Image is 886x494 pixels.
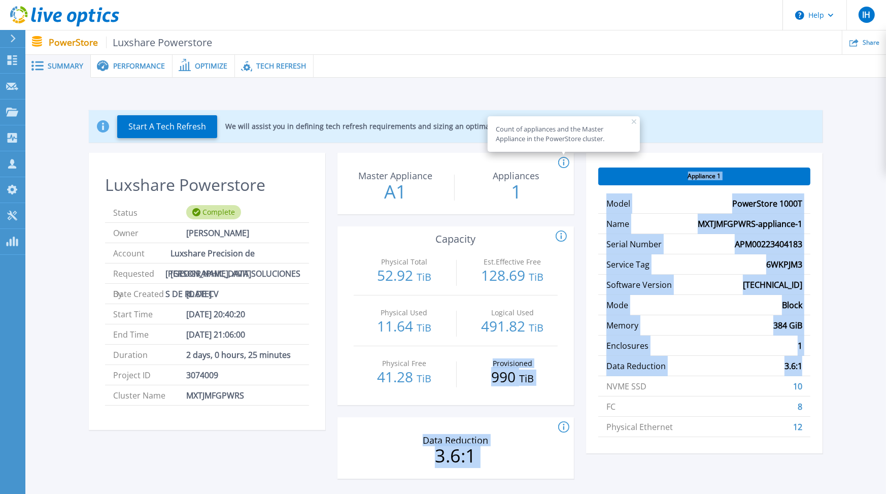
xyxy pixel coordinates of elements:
[469,360,555,367] p: Provisioned
[467,370,558,386] p: 990
[460,183,573,201] p: 1
[467,268,558,284] p: 128.69
[467,319,558,335] p: 491.82
[186,345,291,365] span: 2 days, 0 hours, 25 minutes
[688,172,721,180] span: Appliance 1
[361,309,447,316] p: Physical Used
[606,254,650,274] span: Service Tag
[606,336,649,355] span: Enclosures
[165,264,301,283] span: [PERSON_NAME], AVIT SOLUCIONES S DE RL DE CV
[698,214,802,234] span: MXTJMFGPWRS-appliance-1
[113,62,165,70] span: Performance
[195,62,227,70] span: Optimize
[399,447,513,465] p: 3.6:1
[798,336,802,355] span: 1
[359,370,450,386] p: 41.28
[117,115,217,138] button: Start A Tech Refresh
[113,223,186,243] span: Owner
[766,254,802,274] span: 6WKPJM3
[798,397,802,416] span: 8
[113,345,186,365] span: Duration
[606,275,672,294] span: Software Version
[862,11,870,19] span: IH
[529,270,543,284] span: TiB
[113,264,165,283] span: Requested By
[341,171,450,180] p: Master Appliance
[606,397,616,416] span: FC
[606,376,646,396] span: NVME SSD
[469,258,555,266] p: Est.Effective Free
[606,214,629,234] span: Name
[361,360,447,367] p: Physical Free
[105,176,309,194] h2: Luxshare Powerstore
[782,295,802,315] span: Block
[225,122,541,130] p: We will assist you in defining tech refresh requirements and sizing an optimal configuration.
[529,321,543,335] span: TiB
[732,193,802,213] span: PowerStore 1000T
[171,243,301,263] span: Luxshare Precision de [GEOGRAPHIC_DATA]
[417,372,431,385] span: TiB
[361,258,447,266] p: Physical Total
[113,324,186,344] span: End Time
[417,321,431,335] span: TiB
[743,275,802,294] span: [TECHNICAL_ID]
[496,124,632,144] div: Count of appliances and the Master Appliance in the PowerStore cluster.
[186,223,249,243] span: [PERSON_NAME]
[606,234,662,254] span: Serial Number
[186,365,218,385] span: 3074009
[606,356,666,376] span: Data Reduction
[186,385,244,405] span: MXTJMFGPWRS
[793,417,802,437] span: 12
[338,183,452,201] p: A1
[519,372,534,385] span: TiB
[113,365,186,385] span: Project ID
[113,203,186,222] span: Status
[106,37,213,48] span: Luxshare Powerstore
[401,436,510,445] p: Data Reduction
[606,417,673,437] span: Physical Ethernet
[785,356,802,376] span: 3.6:1
[863,40,879,46] span: Share
[359,319,450,335] p: 11.64
[606,193,630,213] span: Model
[113,243,171,263] span: Account
[186,304,245,324] span: [DATE] 20:40:20
[113,284,186,304] span: Date Created
[462,171,570,180] p: Appliances
[469,309,555,316] p: Logical Used
[186,324,245,344] span: [DATE] 21:06:00
[417,270,431,284] span: TiB
[359,268,450,284] p: 52.92
[49,37,213,48] p: PowerStore
[606,295,628,315] span: Mode
[606,315,638,335] span: Memory
[735,234,802,254] span: APM00223404183
[113,385,186,405] span: Cluster Name
[186,205,241,219] div: Complete
[773,315,802,335] span: 384 GiB
[113,304,186,324] span: Start Time
[793,376,802,396] span: 10
[186,284,212,304] span: [DATE]
[256,62,306,70] span: Tech Refresh
[48,62,83,70] span: Summary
